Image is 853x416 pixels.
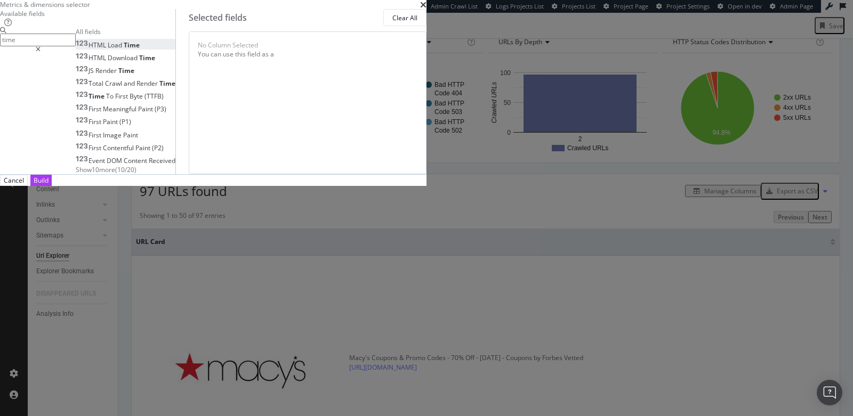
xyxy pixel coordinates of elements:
span: Time [88,92,106,101]
span: HTML [88,40,108,50]
button: Clear All [383,9,426,26]
span: Load [108,40,124,50]
span: Time [124,40,140,50]
span: ( 10 / 20 ) [115,165,136,174]
div: All fields [76,27,175,36]
span: First [115,92,130,101]
span: Paint [138,104,155,113]
span: First [88,130,103,140]
span: Time [118,66,134,75]
span: To [106,92,115,101]
span: Image [103,130,123,140]
span: First [88,117,103,126]
span: Received [149,156,175,165]
span: JS [88,66,95,75]
span: Download [108,53,139,62]
span: Total [88,79,105,88]
div: Open Intercom Messenger [817,380,842,405]
span: (TTFB) [144,92,164,101]
span: Paint [123,130,138,140]
span: HTML [88,53,108,62]
span: Time [159,79,175,88]
span: Time [139,53,155,62]
span: (P2) [152,143,164,152]
div: Selected fields [189,12,247,24]
span: Paint [103,117,119,126]
span: Crawl [105,79,124,88]
span: Contentful [103,143,135,152]
span: Render [95,66,118,75]
span: (P3) [155,104,166,113]
div: You can use this field as a [198,50,417,59]
span: (P1) [119,117,131,126]
span: First [88,143,103,152]
span: and [124,79,136,88]
span: Byte [130,92,144,101]
div: Build [34,176,49,185]
div: No Column Selected [198,40,258,50]
span: DOM [107,156,124,165]
span: Event [88,156,107,165]
span: Paint [135,143,152,152]
button: Build [30,175,52,186]
span: Render [136,79,159,88]
div: Cancel [4,176,24,185]
div: Clear All [392,13,417,22]
span: Meaningful [103,104,138,113]
span: Show 10 more [76,165,115,174]
span: Content [124,156,149,165]
span: First [88,104,103,113]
